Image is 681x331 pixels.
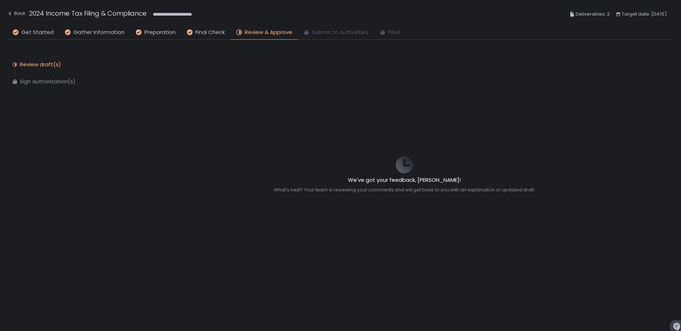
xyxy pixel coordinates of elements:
[195,28,225,37] span: Final Check
[7,9,26,18] div: Back
[622,10,667,18] span: Target date: [DATE]
[312,28,369,37] span: Submit to Authorities
[7,9,26,20] button: Back
[388,28,400,37] span: Filed
[576,10,610,18] span: Deliverables: 2
[29,9,146,18] h1: 2024 Income Tax Filing & Compliance
[274,187,535,193] div: What's next? Your team is reviewing your comments and will get back to you with an explanation or...
[245,28,292,37] span: Review & Approve
[21,28,54,37] span: Get Started
[20,78,76,85] div: Sign authorization(s)
[73,28,124,37] span: Gather Information
[274,176,535,184] h2: We've got your feedback, [PERSON_NAME]!
[144,28,176,37] span: Preparation
[20,61,61,68] div: Review draft(s)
